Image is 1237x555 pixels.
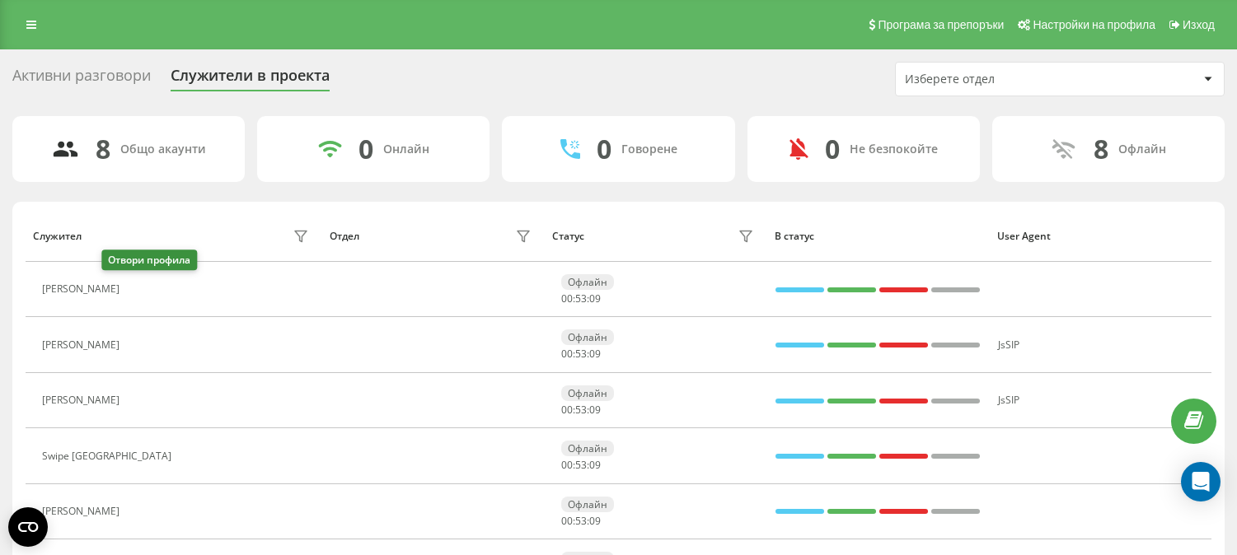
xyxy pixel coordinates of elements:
[561,441,614,456] div: Офлайн
[905,72,1102,86] div: Изберете отдел
[1094,133,1108,165] div: 8
[42,339,124,351] div: [PERSON_NAME]
[575,291,587,305] span: 53
[101,250,197,271] div: Отвори профила
[12,67,151,92] div: Активни разговори
[998,338,1019,352] span: JsSIP
[561,293,601,305] div: : :
[330,231,359,242] div: Отдел
[171,67,330,92] div: Служители в проекта
[589,291,601,305] span: 09
[1183,18,1215,31] span: Изход
[561,329,614,345] div: Офлайн
[850,142,938,156] div: Не безпокойте
[575,514,587,528] span: 53
[878,18,1004,31] span: Програма за препоръки
[552,231,584,242] div: Статус
[589,514,601,528] span: 09
[561,404,601,416] div: : :
[358,133,373,165] div: 0
[383,142,429,156] div: Онлайн
[775,231,982,242] div: В статус
[561,403,573,417] span: 00
[42,283,124,295] div: [PERSON_NAME]
[561,497,614,512] div: Офлайн
[589,458,601,472] span: 09
[825,133,840,165] div: 0
[597,133,611,165] div: 0
[42,450,176,462] div: Swipe [GEOGRAPHIC_DATA]
[561,514,573,528] span: 00
[561,348,601,360] div: : :
[589,347,601,361] span: 09
[575,347,587,361] span: 53
[561,515,601,527] div: : :
[561,458,573,472] span: 00
[1181,462,1221,501] div: Open Intercom Messenger
[33,231,82,242] div: Служител
[998,393,1019,407] span: JsSIP
[561,291,573,305] span: 00
[621,142,677,156] div: Говорене
[561,459,601,471] div: : :
[42,394,124,406] div: [PERSON_NAME]
[575,403,587,417] span: 53
[561,274,614,290] div: Офлайн
[1118,142,1166,156] div: Офлайн
[8,507,48,547] button: Open CMP widget
[561,385,614,401] div: Офлайн
[589,403,601,417] span: 09
[120,142,206,156] div: Общо акаунти
[561,347,573,361] span: 00
[575,458,587,472] span: 53
[96,133,110,165] div: 8
[1033,18,1155,31] span: Настройки на профила
[42,506,124,517] div: [PERSON_NAME]
[997,231,1204,242] div: User Agent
